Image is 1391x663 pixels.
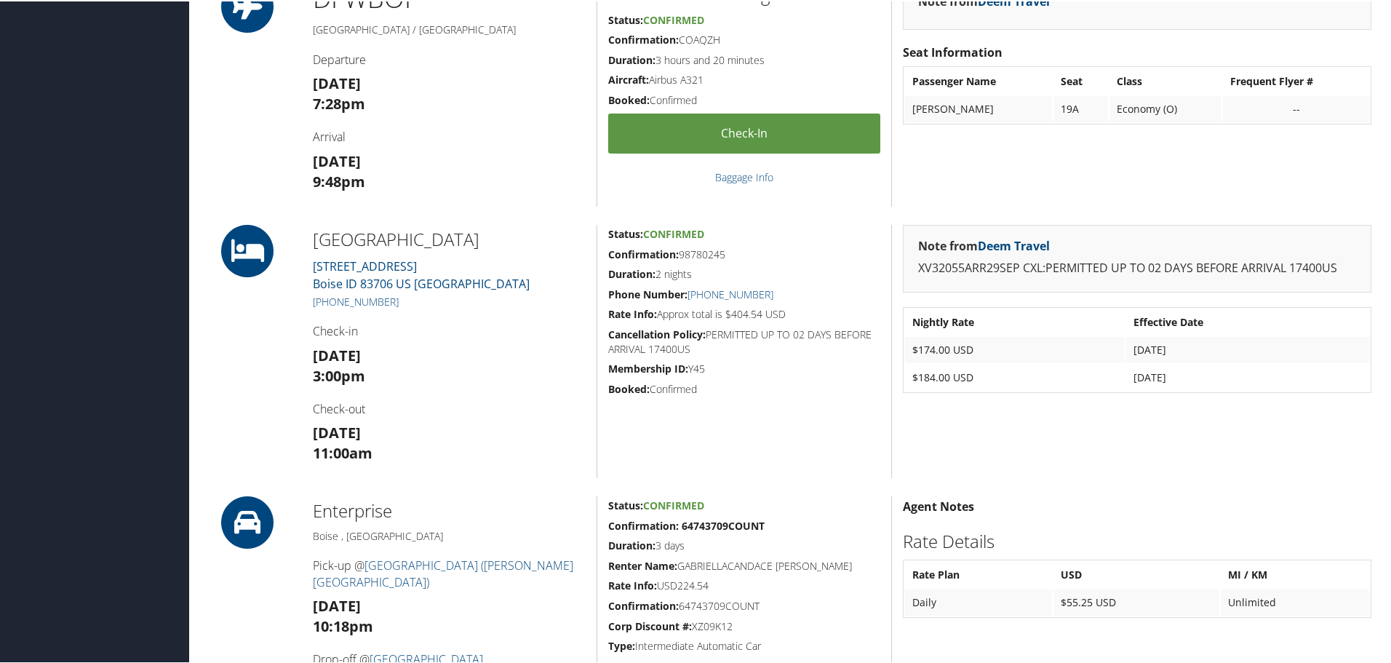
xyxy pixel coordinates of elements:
[608,71,880,86] h5: Airbus A321
[608,638,880,652] h5: Intermediate Automatic Car
[313,50,586,66] h4: Departure
[608,598,679,611] strong: Confirmation:
[608,246,880,261] h5: 98780245
[1053,588,1219,614] td: $55.25 USD
[313,150,361,170] strong: [DATE]
[608,360,688,374] strong: Membership ID:
[905,336,1125,362] td: $174.00 USD
[715,169,773,183] a: Baggage Info
[905,560,1052,587] th: Rate Plan
[313,21,586,36] h5: [GEOGRAPHIC_DATA] / [GEOGRAPHIC_DATA]
[608,52,880,66] h5: 3 hours and 20 minutes
[643,226,704,239] span: Confirmed
[313,400,586,416] h4: Check-out
[1053,67,1108,93] th: Seat
[313,365,365,384] strong: 3:00pm
[608,266,655,279] strong: Duration:
[608,618,880,632] h5: XZ09K12
[1221,560,1369,587] th: MI / KM
[313,556,586,589] h4: Pick-up @
[905,67,1052,93] th: Passenger Name
[608,31,880,46] h5: COAQZH
[608,638,635,651] strong: Type:
[1230,101,1362,114] div: --
[313,615,373,635] strong: 10:18pm
[905,363,1125,389] td: $184.00 USD
[643,497,704,511] span: Confirmed
[313,257,530,290] a: [STREET_ADDRESS]Boise ID 83706 US [GEOGRAPHIC_DATA]
[1126,336,1369,362] td: [DATE]
[608,112,880,152] a: Check-in
[313,344,361,364] strong: [DATE]
[608,360,880,375] h5: Y45
[608,306,657,319] strong: Rate Info:
[608,381,650,394] strong: Booked:
[1109,95,1221,121] td: Economy (O)
[313,442,372,461] strong: 11:00am
[903,497,974,513] strong: Agent Notes
[1126,363,1369,389] td: [DATE]
[918,258,1356,277] p: XV32055ARR29SEP CXL:PERMITTED UP TO 02 DAYS BEFORE ARRIVAL 17400US
[1223,67,1369,93] th: Frequent Flyer #
[608,598,880,612] h5: 64743709COUNT
[313,595,361,614] strong: [DATE]
[608,557,880,572] h5: GABRIELLACANDACE [PERSON_NAME]
[608,577,880,592] h5: USD224.54
[905,308,1125,334] th: Nightly Rate
[608,537,880,552] h5: 3 days
[608,381,880,395] h5: Confirmed
[978,237,1050,253] a: Deem Travel
[918,237,1050,253] strong: Note from
[608,286,687,300] strong: Phone Number:
[905,95,1052,121] td: [PERSON_NAME]
[608,618,692,632] strong: Corp Discount #:
[1221,588,1369,614] td: Unlimited
[608,517,765,531] strong: Confirmation: 64743709COUNT
[608,52,655,65] strong: Duration:
[1053,560,1219,587] th: USD
[608,497,643,511] strong: Status:
[1109,67,1221,93] th: Class
[608,537,655,551] strong: Duration:
[687,286,773,300] a: [PHONE_NUMBER]
[903,43,1003,59] strong: Seat Information
[608,326,706,340] strong: Cancellation Policy:
[313,92,365,112] strong: 7:28pm
[608,306,880,320] h5: Approx total is $404.54 USD
[313,528,586,542] h5: Boise , [GEOGRAPHIC_DATA]
[608,226,643,239] strong: Status:
[608,92,650,106] strong: Booked:
[608,12,643,25] strong: Status:
[313,556,573,588] a: [GEOGRAPHIC_DATA] ([PERSON_NAME][GEOGRAPHIC_DATA])
[903,528,1371,552] h2: Rate Details
[313,170,365,190] strong: 9:48pm
[313,322,586,338] h4: Check-in
[608,71,649,85] strong: Aircraft:
[313,497,586,522] h2: Enterprise
[905,588,1052,614] td: Daily
[313,72,361,92] strong: [DATE]
[608,31,679,45] strong: Confirmation:
[313,127,586,143] h4: Arrival
[313,226,586,250] h2: [GEOGRAPHIC_DATA]
[608,92,880,106] h5: Confirmed
[608,326,880,354] h5: PERMITTED UP TO 02 DAYS BEFORE ARRIVAL 17400US
[608,557,677,571] strong: Renter Name:
[1053,95,1108,121] td: 19A
[608,266,880,280] h5: 2 nights
[643,12,704,25] span: Confirmed
[608,246,679,260] strong: Confirmation:
[1126,308,1369,334] th: Effective Date
[313,421,361,441] strong: [DATE]
[608,577,657,591] strong: Rate Info:
[313,293,399,307] a: [PHONE_NUMBER]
